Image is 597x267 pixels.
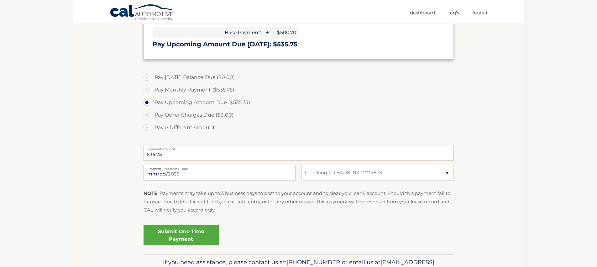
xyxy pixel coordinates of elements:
[144,165,296,181] input: Payment Date
[144,145,454,150] label: Payment Amount
[144,225,219,245] a: Submit One Time Payment
[144,121,454,134] label: Pay A Different Amount
[144,84,454,96] label: Pay Monthly Payment ($535.75)
[144,189,454,214] p: : Payments may take up to 3 business days to post to your account and to clear your bank account....
[153,27,264,38] span: Base Payment:
[144,165,296,170] label: Payment Processing Date
[153,40,445,48] h3: Pay Upcoming Amount Due [DATE]: $535.75
[410,8,435,18] a: Dashboard
[473,8,488,18] a: Logout
[270,27,299,38] span: $500.70
[144,190,157,196] strong: NOTE
[144,109,454,121] label: Pay Other Charges Due ($0.00)
[144,145,454,161] input: Payment Amount
[110,4,175,22] a: Cal Automotive
[448,8,459,18] a: FAQ's
[264,27,270,38] span: +
[286,259,342,266] span: [PHONE_NUMBER]
[144,96,454,109] label: Pay Upcoming Amount Due ($535.75)
[144,71,454,84] label: Pay [DATE] Balance Due ($0.00)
